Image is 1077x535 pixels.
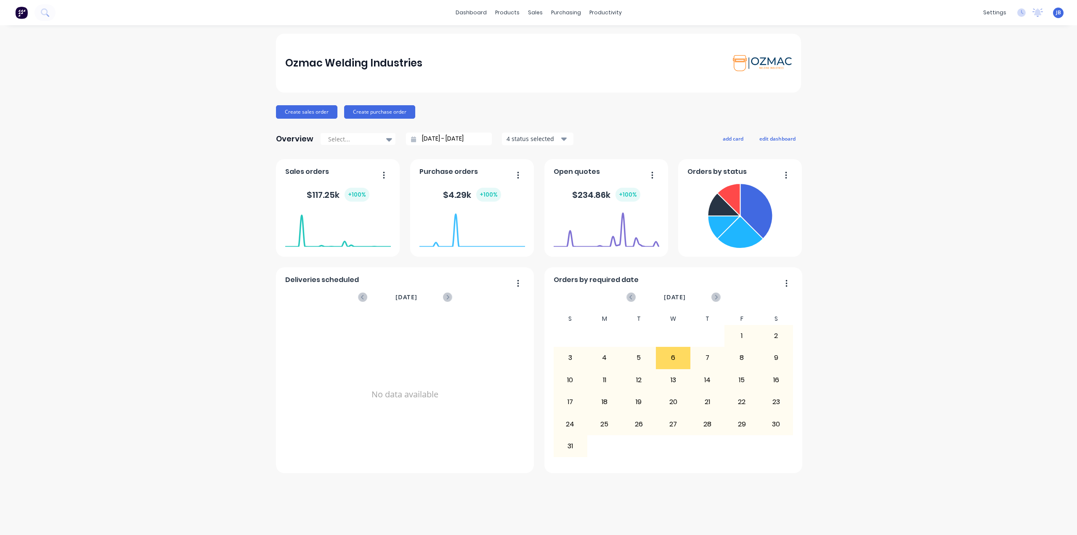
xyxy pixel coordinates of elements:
[754,133,801,144] button: edit dashboard
[553,313,588,325] div: S
[725,370,759,391] div: 15
[15,6,28,19] img: Factory
[554,347,587,368] div: 3
[759,413,793,434] div: 30
[491,6,524,19] div: products
[419,167,478,177] span: Purchase orders
[588,370,621,391] div: 11
[585,6,626,19] div: productivity
[691,370,724,391] div: 14
[285,313,525,476] div: No data available
[345,188,369,202] div: + 100 %
[502,133,573,145] button: 4 status selected
[285,55,422,72] div: Ozmac Welding Industries
[307,188,369,202] div: $ 117.25k
[717,133,749,144] button: add card
[1056,9,1061,16] span: JB
[656,413,690,434] div: 27
[622,413,656,434] div: 26
[554,413,587,434] div: 24
[664,293,686,302] span: [DATE]
[285,167,329,177] span: Sales orders
[476,188,501,202] div: + 100 %
[691,391,724,413] div: 21
[443,188,501,202] div: $ 4.29k
[554,370,587,391] div: 10
[724,313,759,325] div: F
[285,275,359,285] span: Deliveries scheduled
[725,325,759,346] div: 1
[622,391,656,413] div: 19
[451,6,491,19] a: dashboard
[979,6,1011,19] div: settings
[588,347,621,368] div: 4
[587,313,622,325] div: M
[572,188,640,202] div: $ 234.86k
[725,391,759,413] div: 22
[691,347,724,368] div: 7
[733,55,792,71] img: Ozmac Welding Industries
[759,370,793,391] div: 16
[395,293,417,302] span: [DATE]
[687,167,747,177] span: Orders by status
[615,188,640,202] div: + 100 %
[691,413,724,434] div: 28
[547,6,585,19] div: purchasing
[622,313,656,325] div: T
[656,313,690,325] div: W
[656,370,690,391] div: 13
[622,370,656,391] div: 12
[759,347,793,368] div: 9
[554,167,600,177] span: Open quotes
[554,391,587,413] div: 17
[276,105,337,119] button: Create sales order
[690,313,725,325] div: T
[344,105,415,119] button: Create purchase order
[507,134,560,143] div: 4 status selected
[759,391,793,413] div: 23
[588,391,621,413] div: 18
[656,347,690,368] div: 6
[588,413,621,434] div: 25
[759,313,793,325] div: S
[554,436,587,457] div: 31
[725,347,759,368] div: 8
[656,391,690,413] div: 20
[524,6,547,19] div: sales
[725,413,759,434] div: 29
[759,325,793,346] div: 2
[276,130,313,147] div: Overview
[622,347,656,368] div: 5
